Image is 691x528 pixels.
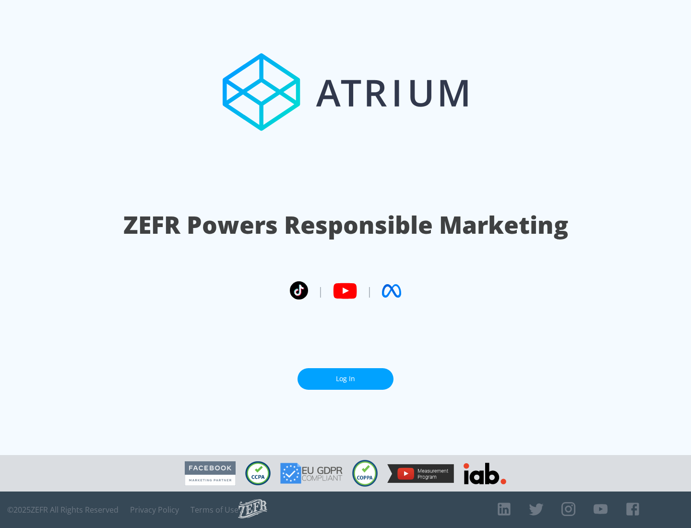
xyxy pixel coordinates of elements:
span: © 2025 ZEFR All Rights Reserved [7,505,119,515]
img: Facebook Marketing Partner [185,461,236,486]
img: CCPA Compliant [245,461,271,485]
img: COPPA Compliant [352,460,378,487]
a: Privacy Policy [130,505,179,515]
a: Log In [298,368,393,390]
h1: ZEFR Powers Responsible Marketing [123,208,568,241]
img: YouTube Measurement Program [387,464,454,483]
a: Terms of Use [191,505,238,515]
img: IAB [464,463,506,484]
span: | [367,284,372,298]
img: GDPR Compliant [280,463,343,484]
span: | [318,284,323,298]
